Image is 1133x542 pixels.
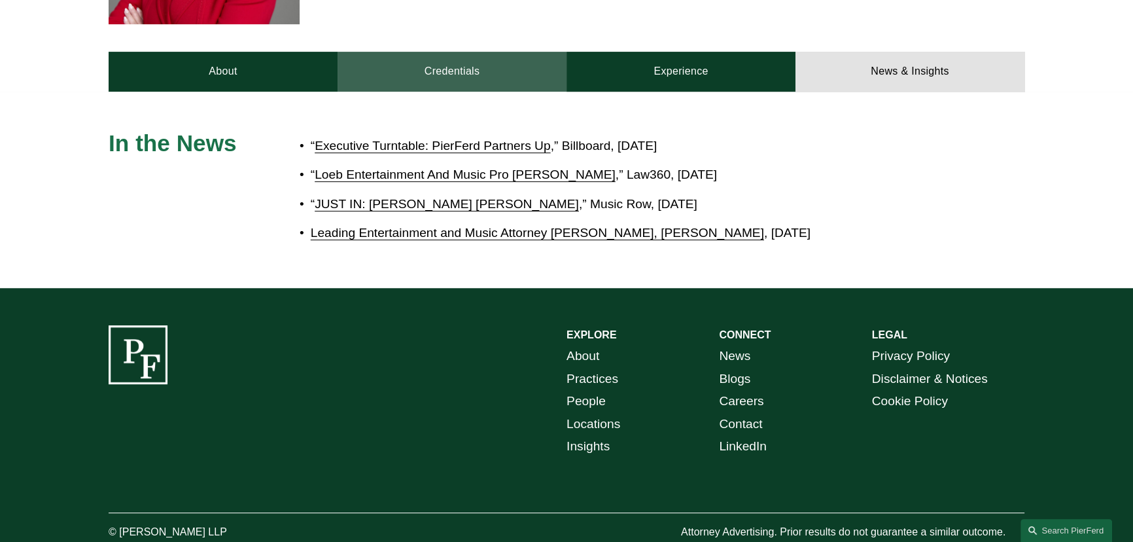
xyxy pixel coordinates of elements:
[566,435,610,458] a: Insights
[311,226,764,240] a: Leading Entertainment and Music Attorney [PERSON_NAME], [PERSON_NAME]
[109,52,338,91] a: About
[566,368,618,391] a: Practices
[566,390,606,413] a: People
[311,135,910,158] p: “ ,” Billboard, [DATE]
[1020,519,1112,542] a: Search this site
[338,52,566,91] a: Credentials
[719,413,762,436] a: Contact
[719,329,771,340] strong: CONNECT
[872,345,950,368] a: Privacy Policy
[315,168,616,181] a: Loeb Entertainment And Music Pro [PERSON_NAME]
[566,52,795,91] a: Experience
[681,523,1024,542] p: Attorney Advertising. Prior results do not guarantee a similar outcome.
[315,139,550,153] a: Executive Turntable: PierFerd Partners Up
[719,368,750,391] a: Blogs
[872,329,907,340] strong: LEGAL
[311,222,910,245] p: , [DATE]
[566,413,620,436] a: Locations
[109,130,237,156] span: In the News
[719,390,763,413] a: Careers
[795,52,1024,91] a: News & Insights
[566,345,599,368] a: About
[872,390,948,413] a: Cookie Policy
[109,523,300,542] p: © [PERSON_NAME] LLP
[315,197,579,211] a: JUST IN: [PERSON_NAME] [PERSON_NAME]
[719,435,767,458] a: LinkedIn
[566,329,616,340] strong: EXPLORE
[311,193,910,216] p: “ ,” Music Row, [DATE]
[719,345,750,368] a: News
[872,368,988,391] a: Disclaimer & Notices
[311,164,910,187] p: “ ,” Law360, [DATE]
